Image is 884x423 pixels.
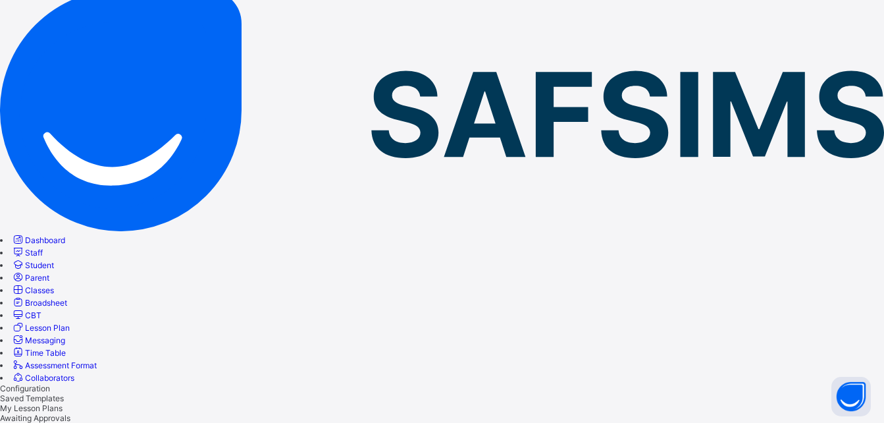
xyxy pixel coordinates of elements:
a: Assessment Format [11,360,97,370]
a: Staff [11,248,43,258]
a: Classes [11,285,54,295]
span: Assessment Format [25,360,97,370]
a: Messaging [11,335,65,345]
span: Lesson Plan [25,323,70,333]
a: Parent [11,273,49,283]
span: Broadsheet [25,298,67,308]
span: Classes [25,285,54,295]
a: Time Table [11,348,66,358]
a: Collaborators [11,373,74,383]
span: Collaborators [25,373,74,383]
span: Dashboard [25,235,65,245]
span: Student [25,260,54,270]
span: Parent [25,273,49,283]
a: Dashboard [11,235,65,245]
span: Time Table [25,348,66,358]
span: Staff [25,248,43,258]
span: CBT [25,310,41,320]
button: Open asap [831,377,871,416]
a: Broadsheet [11,298,67,308]
a: Lesson Plan [11,323,70,333]
span: Messaging [25,335,65,345]
a: CBT [11,310,41,320]
a: Student [11,260,54,270]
